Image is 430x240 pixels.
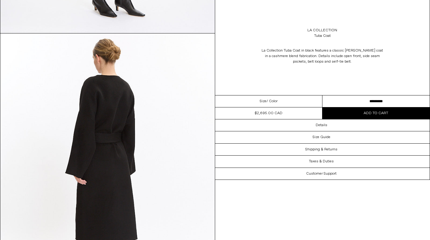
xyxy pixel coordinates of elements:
[322,107,430,119] button: Add to cart
[260,99,266,104] span: Size
[266,99,278,104] span: / Color
[305,147,337,152] h3: Shipping & Returns
[364,111,388,116] span: Add to cart
[314,33,331,39] div: Tuba Coat
[316,123,327,127] h3: Details
[255,110,282,116] div: $2,695.00 CAD
[309,159,334,164] h3: Taxes & Duties
[313,135,330,139] h3: Size Guide
[307,28,337,33] a: La Collection
[306,172,337,176] h3: Customer Support
[261,45,384,68] p: La Collection Tuba Coat in black features a classic [PERSON_NAME] coat in a cashmere blend fabric...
